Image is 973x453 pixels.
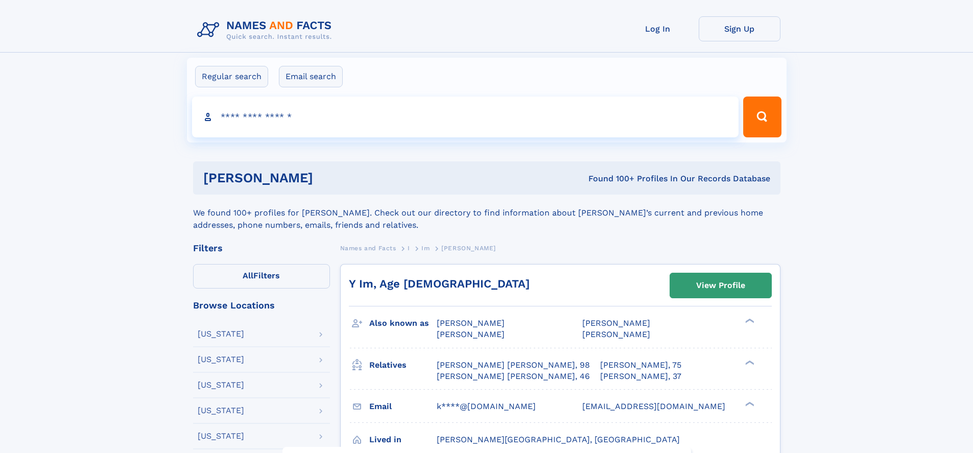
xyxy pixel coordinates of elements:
[349,277,530,290] a: Y Im, Age [DEMOGRAPHIC_DATA]
[437,318,505,328] span: [PERSON_NAME]
[279,66,343,87] label: Email search
[437,329,505,339] span: [PERSON_NAME]
[198,330,244,338] div: [US_STATE]
[450,173,770,184] div: Found 100+ Profiles In Our Records Database
[340,242,396,254] a: Names and Facts
[198,355,244,364] div: [US_STATE]
[699,16,780,41] a: Sign Up
[743,97,781,137] button: Search Button
[369,356,437,374] h3: Relatives
[600,360,681,371] a: [PERSON_NAME], 75
[743,318,755,324] div: ❯
[696,274,745,297] div: View Profile
[369,398,437,415] h3: Email
[243,271,253,280] span: All
[193,195,780,231] div: We found 100+ profiles for [PERSON_NAME]. Check out our directory to find information about [PERS...
[421,245,430,252] span: Im
[408,242,410,254] a: I
[582,401,725,411] span: [EMAIL_ADDRESS][DOMAIN_NAME]
[369,431,437,448] h3: Lived in
[441,245,496,252] span: [PERSON_NAME]
[192,97,739,137] input: search input
[421,242,430,254] a: Im
[369,315,437,332] h3: Also known as
[193,244,330,253] div: Filters
[437,435,680,444] span: [PERSON_NAME][GEOGRAPHIC_DATA], [GEOGRAPHIC_DATA]
[203,172,451,184] h1: [PERSON_NAME]
[198,432,244,440] div: [US_STATE]
[408,245,410,252] span: I
[195,66,268,87] label: Regular search
[670,273,771,298] a: View Profile
[743,359,755,366] div: ❯
[198,407,244,415] div: [US_STATE]
[582,329,650,339] span: [PERSON_NAME]
[582,318,650,328] span: [PERSON_NAME]
[743,400,755,407] div: ❯
[193,16,340,44] img: Logo Names and Facts
[198,381,244,389] div: [US_STATE]
[193,264,330,289] label: Filters
[437,360,590,371] a: [PERSON_NAME] [PERSON_NAME], 98
[617,16,699,41] a: Log In
[600,371,681,382] a: [PERSON_NAME], 37
[193,301,330,310] div: Browse Locations
[437,371,590,382] a: [PERSON_NAME] [PERSON_NAME], 46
